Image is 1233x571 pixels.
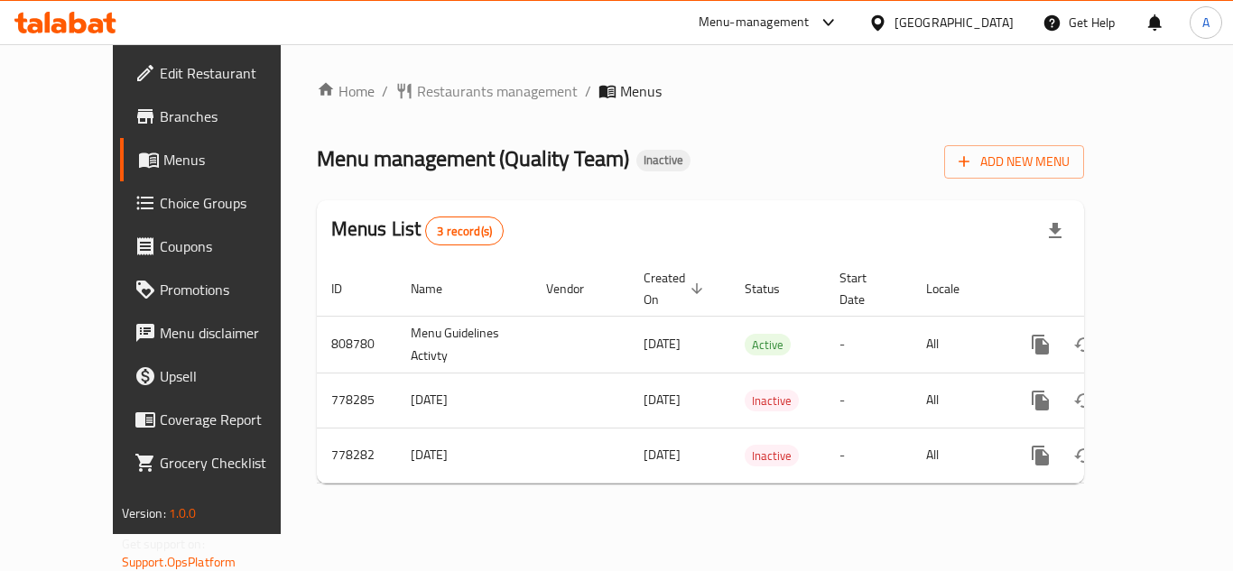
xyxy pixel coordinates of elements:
[120,225,319,268] a: Coupons
[1202,13,1210,32] span: A
[160,192,304,214] span: Choice Groups
[331,216,504,245] h2: Menus List
[745,335,791,355] span: Active
[160,279,304,300] span: Promotions
[644,332,681,355] span: [DATE]
[426,223,503,240] span: 3 record(s)
[120,355,319,398] a: Upsell
[317,138,629,179] span: Menu management ( Quality Team )
[636,150,691,171] div: Inactive
[120,51,319,95] a: Edit Restaurant
[839,267,890,310] span: Start Date
[120,311,319,355] a: Menu disclaimer
[417,80,578,102] span: Restaurants management
[926,278,983,299] span: Locale
[912,373,1005,428] td: All
[745,278,803,299] span: Status
[585,80,591,102] li: /
[317,80,1085,102] nav: breadcrumb
[317,373,396,428] td: 778285
[396,373,532,428] td: [DATE]
[160,409,304,430] span: Coverage Report
[825,373,912,428] td: -
[160,365,304,387] span: Upsell
[644,443,681,466] span: [DATE]
[1019,379,1062,422] button: more
[122,532,205,556] span: Get support on:
[825,428,912,483] td: -
[160,106,304,127] span: Branches
[644,388,681,411] span: [DATE]
[1062,379,1106,422] button: Change Status
[160,62,304,84] span: Edit Restaurant
[396,316,532,373] td: Menu Guidelines Activty
[120,181,319,225] a: Choice Groups
[745,445,799,466] div: Inactive
[396,428,532,483] td: [DATE]
[745,391,799,411] span: Inactive
[912,428,1005,483] td: All
[317,428,396,483] td: 778282
[120,441,319,484] a: Grocery Checklist
[1034,209,1077,253] div: Export file
[1019,434,1062,477] button: more
[546,278,607,299] span: Vendor
[120,398,319,441] a: Coverage Report
[160,235,304,257] span: Coupons
[745,390,799,411] div: Inactive
[825,316,912,373] td: -
[317,80,375,102] a: Home
[636,152,691,168] span: Inactive
[745,334,791,355] div: Active
[317,262,1207,484] table: enhanced table
[620,80,662,102] span: Menus
[411,278,466,299] span: Name
[163,149,304,170] span: Menus
[160,452,304,474] span: Grocery Checklist
[944,145,1084,179] button: Add New Menu
[317,316,396,373] td: 808780
[331,278,366,299] span: ID
[169,502,197,525] span: 1.0.0
[1062,434,1106,477] button: Change Status
[959,151,1070,173] span: Add New Menu
[120,95,319,138] a: Branches
[395,80,578,102] a: Restaurants management
[644,267,709,310] span: Created On
[912,316,1005,373] td: All
[425,216,504,245] div: Total records count
[1062,323,1106,366] button: Change Status
[1019,323,1062,366] button: more
[895,13,1014,32] div: [GEOGRAPHIC_DATA]
[699,12,810,33] div: Menu-management
[120,138,319,181] a: Menus
[160,322,304,344] span: Menu disclaimer
[122,502,166,525] span: Version:
[745,446,799,466] span: Inactive
[382,80,388,102] li: /
[120,268,319,311] a: Promotions
[1005,262,1207,317] th: Actions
